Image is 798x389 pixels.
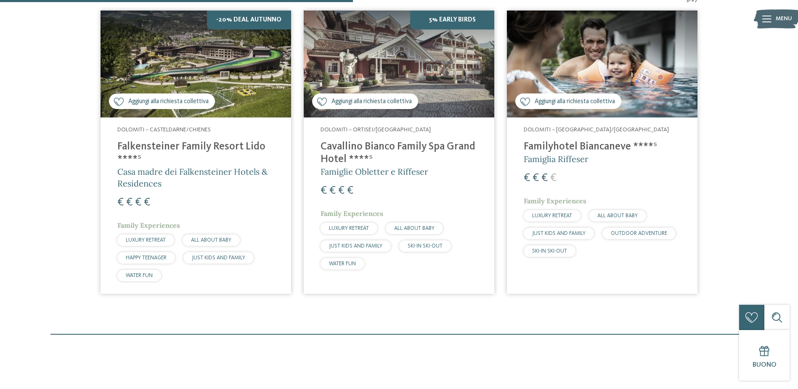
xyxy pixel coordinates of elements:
[347,185,353,196] span: €
[191,237,231,243] span: ALL ABOUT BABY
[329,185,336,196] span: €
[331,97,412,106] span: Aggiungi alla richiesta collettiva
[550,173,557,184] span: €
[321,209,383,218] span: Family Experiences
[135,197,141,208] span: €
[532,231,586,236] span: JUST KIDS AND FAMILY
[117,127,211,133] span: Dolomiti – Casteldarne/Chienes
[524,173,530,184] span: €
[321,141,477,166] h4: Cavallino Bianco Family Spa Grand Hotel ****ˢ
[338,185,345,196] span: €
[532,213,572,218] span: LUXURY RETREAT
[524,141,681,153] h4: Familyhotel Biancaneve ****ˢ
[304,11,494,118] img: Family Spa Grand Hotel Cavallino Bianco ****ˢ
[507,11,697,294] a: Cercate un hotel per famiglie? Qui troverete solo i migliori! Aggiungi alla richiesta collettiva ...
[541,173,548,184] span: €
[408,243,443,249] span: SKI-IN SKI-OUT
[117,197,124,208] span: €
[753,362,777,368] span: Buono
[739,330,790,381] a: Buono
[304,11,494,294] a: Cercate un hotel per famiglie? Qui troverete solo i migliori! Aggiungi alla richiesta collettiva ...
[394,226,435,231] span: ALL ABOUT BABY
[321,127,431,133] span: Dolomiti – Ortisei/[GEOGRAPHIC_DATA]
[597,213,638,218] span: ALL ABOUT BABY
[321,166,428,177] span: Famiglie Obletter e Riffeser
[128,97,209,106] span: Aggiungi alla richiesta collettiva
[329,243,382,249] span: JUST KIDS AND FAMILY
[126,255,167,261] span: HAPPY TEENAGER
[192,255,245,261] span: JUST KIDS AND FAMILY
[507,11,697,118] img: Cercate un hotel per famiglie? Qui troverete solo i migliori!
[117,166,268,189] span: Casa madre dei Falkensteiner Hotels & Residences
[535,97,615,106] span: Aggiungi alla richiesta collettiva
[321,185,327,196] span: €
[532,248,567,254] span: SKI-IN SKI-OUT
[524,127,669,133] span: Dolomiti – [GEOGRAPHIC_DATA]/[GEOGRAPHIC_DATA]
[524,197,586,205] span: Family Experiences
[126,197,133,208] span: €
[117,221,180,229] span: Family Experiences
[101,11,291,294] a: Cercate un hotel per famiglie? Qui troverete solo i migliori! Aggiungi alla richiesta collettiva ...
[533,173,539,184] span: €
[611,231,667,236] span: OUTDOOR ADVENTURE
[329,261,356,266] span: WATER FUN
[329,226,369,231] span: LUXURY RETREAT
[101,11,291,118] img: Cercate un hotel per famiglie? Qui troverete solo i migliori!
[144,197,150,208] span: €
[524,154,589,164] span: Famiglia Riffeser
[126,273,153,278] span: WATER FUN
[126,237,166,243] span: LUXURY RETREAT
[117,141,274,166] h4: Falkensteiner Family Resort Lido ****ˢ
